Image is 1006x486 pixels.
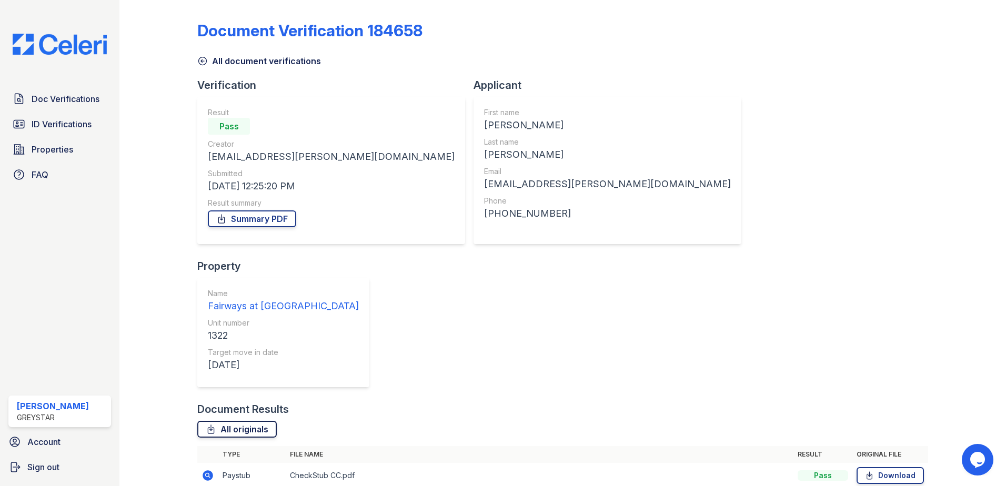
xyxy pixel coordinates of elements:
[798,470,848,481] div: Pass
[8,114,111,135] a: ID Verifications
[27,461,59,473] span: Sign out
[17,400,89,412] div: [PERSON_NAME]
[857,467,924,484] a: Download
[208,358,359,372] div: [DATE]
[484,206,731,221] div: [PHONE_NUMBER]
[8,164,111,185] a: FAQ
[197,55,321,67] a: All document verifications
[484,118,731,133] div: [PERSON_NAME]
[852,446,928,463] th: Original file
[8,88,111,109] a: Doc Verifications
[208,198,455,208] div: Result summary
[208,107,455,118] div: Result
[484,147,731,162] div: [PERSON_NAME]
[32,143,73,156] span: Properties
[962,444,995,475] iframe: chat widget
[8,139,111,160] a: Properties
[32,93,99,105] span: Doc Verifications
[17,412,89,423] div: Greystar
[208,139,455,149] div: Creator
[484,196,731,206] div: Phone
[484,166,731,177] div: Email
[208,210,296,227] a: Summary PDF
[208,288,359,313] a: Name Fairways at [GEOGRAPHIC_DATA]
[208,168,455,179] div: Submitted
[208,179,455,194] div: [DATE] 12:25:20 PM
[484,137,731,147] div: Last name
[197,402,289,417] div: Document Results
[208,328,359,343] div: 1322
[218,446,286,463] th: Type
[484,177,731,191] div: [EMAIL_ADDRESS][PERSON_NAME][DOMAIN_NAME]
[197,421,277,438] a: All originals
[208,149,455,164] div: [EMAIL_ADDRESS][PERSON_NAME][DOMAIN_NAME]
[4,34,115,55] img: CE_Logo_Blue-a8612792a0a2168367f1c8372b55b34899dd931a85d93a1a3d3e32e68fde9ad4.png
[32,118,92,130] span: ID Verifications
[793,446,852,463] th: Result
[286,446,793,463] th: File name
[474,78,750,93] div: Applicant
[32,168,48,181] span: FAQ
[208,118,250,135] div: Pass
[197,78,474,93] div: Verification
[197,259,378,274] div: Property
[208,347,359,358] div: Target move in date
[27,436,61,448] span: Account
[197,21,422,40] div: Document Verification 184658
[208,299,359,313] div: Fairways at [GEOGRAPHIC_DATA]
[4,457,115,478] a: Sign out
[4,431,115,452] a: Account
[208,318,359,328] div: Unit number
[484,107,731,118] div: First name
[208,288,359,299] div: Name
